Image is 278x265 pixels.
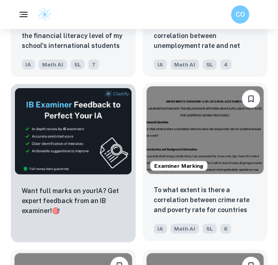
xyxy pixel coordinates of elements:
p: Want full marks on your IA ? Get expert feedback from an IB examiner! [22,186,125,216]
a: ThumbnailWant full marks on yourIA? Get expert feedback from an IB examiner! [11,84,136,243]
span: SL [203,224,217,234]
span: 6 [220,224,231,234]
span: Math AI [170,224,199,234]
button: Bookmark [242,90,260,108]
span: SL [203,60,217,70]
p: To what extent is there a correlation between unemployment rate and net migration rate in Poland ... [154,21,257,52]
span: SL [71,60,85,70]
span: Examiner Marking [151,162,207,170]
h6: CO [235,9,245,19]
span: 🎯 [52,207,60,214]
span: 7 [88,60,99,70]
span: IA [154,224,167,234]
p: Is there a correlation between the financial literacy level of my school's international students... [22,21,125,52]
p: To what extent is there a correlation between crime rate and poverty rate for countries around th... [154,185,257,216]
span: 4 [220,60,231,70]
img: Math AI IA example thumbnail: To what extent is there a correlation be [146,86,264,175]
img: Clastify logo [38,8,52,21]
img: Thumbnail [14,88,132,175]
button: CO [231,5,249,24]
span: Math AI [38,60,67,70]
span: IA [154,60,167,70]
a: Clastify logo [33,8,52,21]
span: Math AI [170,60,199,70]
span: IA [22,60,35,70]
a: Examiner MarkingBookmarkTo what extent is there a correlation between crime rate and poverty rate... [143,84,268,243]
